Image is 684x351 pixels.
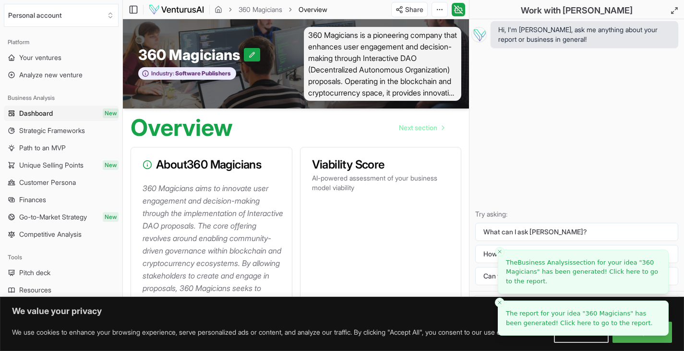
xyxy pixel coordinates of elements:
span: Business Analysis [517,259,573,266]
span: 360 Magicians [138,46,244,63]
a: Pitch deck [4,265,119,280]
span: Overview [299,5,327,14]
a: Competitive Analysis [4,227,119,242]
a: Analyze new venture [4,67,119,83]
span: Your ventures [19,53,61,62]
span: Pitch deck [19,268,50,278]
span: Industry: [151,70,174,77]
a: Your ventures [4,50,119,65]
a: Customer Persona [4,175,119,190]
span: Finances [19,195,46,205]
p: 360 Magicians aims to innovate user engagement and decision-making through the implementation of ... [143,182,284,332]
button: Select an organization [4,4,119,27]
span: The report for your idea " " has been generated! Click here to go to the report. [506,310,653,327]
a: Finances [4,192,119,207]
a: DashboardNew [4,106,119,121]
img: Vera [471,27,487,42]
span: The section for your idea " " has been generated! Click here to go to the report. [506,259,658,285]
span: Strategic Frameworks [19,126,85,135]
span: Competitive Analysis [19,230,82,239]
button: Industry:Software Publishers [138,67,236,80]
p: We value your privacy [12,305,672,317]
div: Business Analysis [4,90,119,106]
span: Dashboard [19,109,53,118]
p: We use cookies to enhance your browsing experience, serve personalized ads or content, and analyz... [12,327,529,338]
div: Tools [4,250,119,265]
span: Unique Selling Points [19,160,84,170]
span: Customer Persona [19,178,76,187]
span: Next section [399,123,437,133]
button: Share [391,2,428,17]
h3: About 360 Magicians [143,159,280,170]
h3: Viability Score [312,159,450,170]
span: New [103,212,119,222]
a: Go to next page [391,118,452,137]
button: Close toast [495,298,504,307]
span: Analyze new venture [19,70,83,80]
button: How can I improve my business? [475,245,678,263]
button: What can I ask [PERSON_NAME]? [475,223,678,241]
span: New [103,160,119,170]
a: TheBusiness Analysissection for your idea "360 Magicians" has been generated! Click here to go to... [506,258,660,286]
span: 360 Magicians is a pioneering company that enhances user engagement and decision-making through I... [304,27,462,101]
nav: breadcrumb [215,5,327,14]
span: Hi, I'm [PERSON_NAME], ask me anything about your report or business in general! [498,25,671,44]
a: 360 Magicians [239,5,282,14]
img: logo [148,4,204,15]
span: 360 Magicians [506,259,654,276]
nav: pagination [391,118,452,137]
a: Path to an MVP [4,140,119,156]
span: Go-to-Market Strategy [19,212,87,222]
span: Path to an MVP [19,143,66,153]
h1: Overview [131,116,233,139]
button: Close toast [495,247,504,256]
a: Resources [4,282,119,298]
a: Strategic Frameworks [4,123,119,138]
h2: Work with [PERSON_NAME] [521,4,633,17]
span: 360 Magicians [585,310,630,317]
a: The report for your idea "360 Magicians" has been generated! Click here to go to the report. [506,309,660,327]
a: Unique Selling PointsNew [4,157,119,173]
button: Can you make the text shorter and friendlier? [475,267,678,285]
span: Resources [19,285,51,295]
div: Platform [4,35,119,50]
p: Try asking: [475,209,678,219]
a: Go-to-Market StrategyNew [4,209,119,225]
p: AI-powered assessment of your business model viability [312,173,450,193]
span: Share [405,5,423,14]
span: Software Publishers [174,70,231,77]
span: New [103,109,119,118]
